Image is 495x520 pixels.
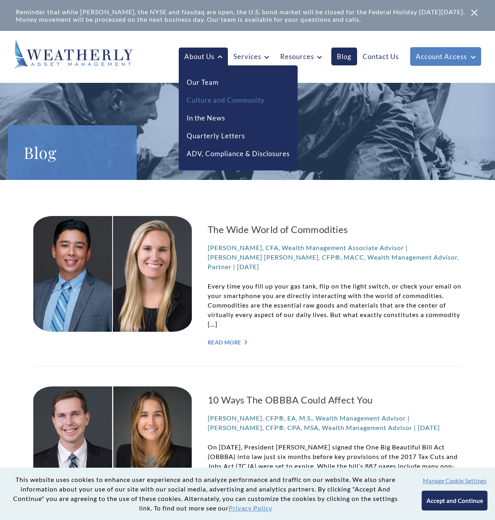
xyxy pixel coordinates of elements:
p: This website uses cookies to enhance user experience and to analyze performance and traffic on ou... [6,475,405,513]
a: In the News [187,113,225,123]
a: Contact Us [357,48,404,65]
a: The Wide World of Commodities [208,222,462,237]
img: Weatherly [14,40,133,69]
button: Accept and Continue [422,491,487,510]
a: Our Team [187,77,219,88]
p: Every time you fill up your gas tank, flip on the light switch, or check your email on your smart... [208,281,462,329]
a: Quarterly Letters [187,131,245,141]
a: Account Access [410,47,481,66]
a: About Us [179,48,228,66]
a: 10 Ways The OBBBA Could Affect You [208,393,462,407]
a: Blog [331,48,357,65]
button: Manage Cookie Settings [423,477,487,484]
div: Reminder that while [PERSON_NAME], the NYSE and Nasdaq are open, the U.S. bond market will be clo... [16,8,470,23]
p: [PERSON_NAME], CFA, Wealth Management Associate Advisor | [PERSON_NAME] [PERSON_NAME], CFP®, MACC... [208,243,462,271]
a: Read More "> [208,339,462,346]
p: On [DATE], President [PERSON_NAME] signed the One Big Beautiful Bill Act (OBBBA) into law just si... [208,442,462,490]
a: ADV, Compliance & Disclosures [187,149,290,159]
a: Privacy Policy [229,504,272,512]
p: [PERSON_NAME], CFP®, EA, M.S., Wealth Management Advisor | [PERSON_NAME], CFP®, CPA, MSA, Wealth ... [208,413,462,432]
a: Culture and Community [187,95,265,105]
h1: Blog [24,141,121,164]
a: Services [228,48,275,65]
a: Resources [275,48,327,65]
